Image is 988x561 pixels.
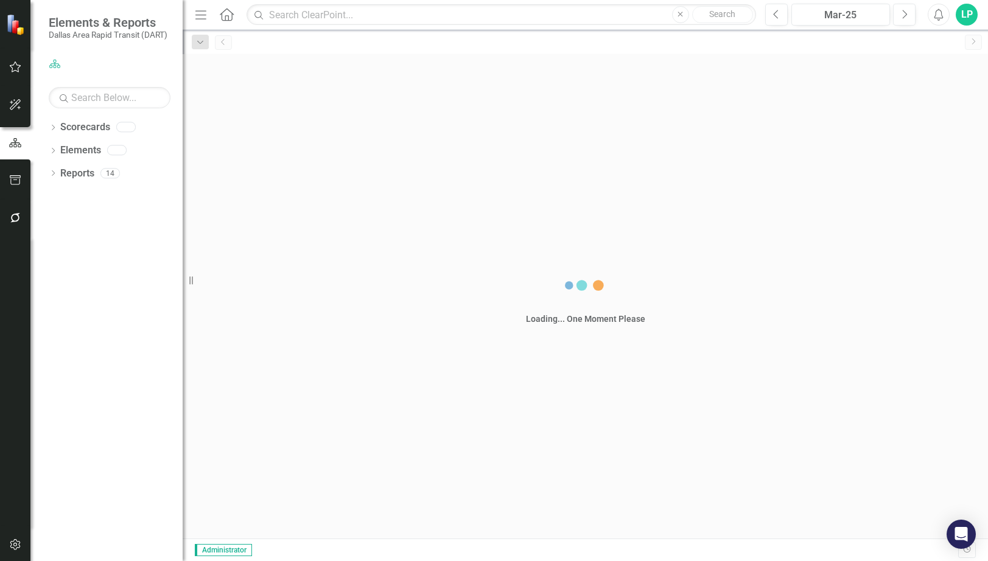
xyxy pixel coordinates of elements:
div: Open Intercom Messenger [947,520,976,549]
input: Search ClearPoint... [247,4,756,26]
div: 14 [100,168,120,178]
input: Search Below... [49,87,170,108]
a: Reports [60,167,94,181]
span: Search [709,9,735,19]
img: ClearPoint Strategy [6,14,27,35]
span: Elements & Reports [49,15,167,30]
span: Administrator [195,544,252,556]
a: Elements [60,144,101,158]
button: LP [956,4,978,26]
a: Scorecards [60,120,110,134]
button: Mar-25 [791,4,890,26]
small: Dallas Area Rapid Transit (DART) [49,30,167,40]
div: Loading... One Moment Please [526,313,645,325]
div: Mar-25 [796,8,886,23]
button: Search [692,6,753,23]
